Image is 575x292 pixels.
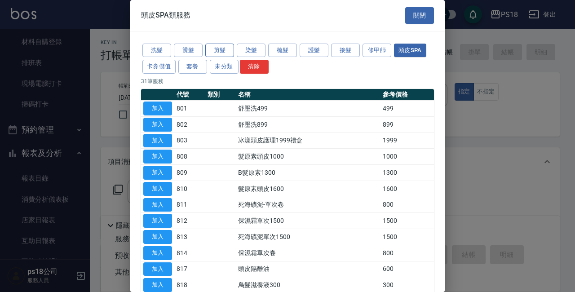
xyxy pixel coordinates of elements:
td: 舒壓洗499 [236,101,380,117]
td: 1600 [380,181,434,197]
button: 加入 [143,262,172,276]
td: 817 [174,261,205,277]
button: 洗髮 [142,44,171,58]
td: 800 [380,245,434,261]
td: 保濕霜單次卷 [236,245,380,261]
button: 卡券儲值 [142,60,176,74]
td: 813 [174,229,205,245]
td: 811 [174,197,205,213]
button: 加入 [143,102,172,115]
button: 加入 [143,214,172,228]
th: 類別 [205,89,236,101]
button: 加入 [143,182,172,196]
td: 死海礦泥單次1500 [236,229,380,245]
p: 31 筆服務 [141,77,434,85]
td: 803 [174,133,205,149]
td: 814 [174,245,205,261]
td: 1999 [380,133,434,149]
button: 加入 [143,230,172,244]
th: 代號 [174,89,205,101]
button: 加入 [143,134,172,148]
td: 1300 [380,165,434,181]
button: 染髮 [237,44,265,58]
td: 899 [380,116,434,133]
td: 髮原素頭皮1000 [236,149,380,165]
td: 800 [380,197,434,213]
span: 頭皮SPA類服務 [141,11,190,20]
button: 護髮 [300,44,328,58]
button: 加入 [143,278,172,292]
td: 810 [174,181,205,197]
button: 關閉 [405,7,434,24]
td: B髮原素1300 [236,165,380,181]
button: 剪髮 [205,44,234,58]
td: 802 [174,116,205,133]
td: 舒壓洗899 [236,116,380,133]
td: 髮原素頭皮1600 [236,181,380,197]
td: 801 [174,101,205,117]
td: 499 [380,101,434,117]
td: 808 [174,149,205,165]
th: 參考價格 [380,89,434,101]
td: 冰漾頭皮護理1999禮盒 [236,133,380,149]
td: 保濕霜單次1500 [236,213,380,229]
button: 梳髮 [268,44,297,58]
button: 修甲師 [363,44,391,58]
td: 1500 [380,229,434,245]
td: 1500 [380,213,434,229]
button: 加入 [143,150,172,164]
td: 死海礦泥-單次卷 [236,197,380,213]
td: 1000 [380,149,434,165]
button: 加入 [143,246,172,260]
button: 接髮 [331,44,360,58]
button: 套餐 [178,60,207,74]
button: 燙髮 [174,44,203,58]
button: 加入 [143,118,172,132]
td: 809 [174,165,205,181]
th: 名稱 [236,89,380,101]
button: 加入 [143,198,172,212]
button: 頭皮SPA [394,44,426,58]
button: 未分類 [210,60,239,74]
td: 頭皮隔離油 [236,261,380,277]
td: 812 [174,213,205,229]
button: 加入 [143,166,172,180]
button: 清除 [240,60,269,74]
td: 600 [380,261,434,277]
